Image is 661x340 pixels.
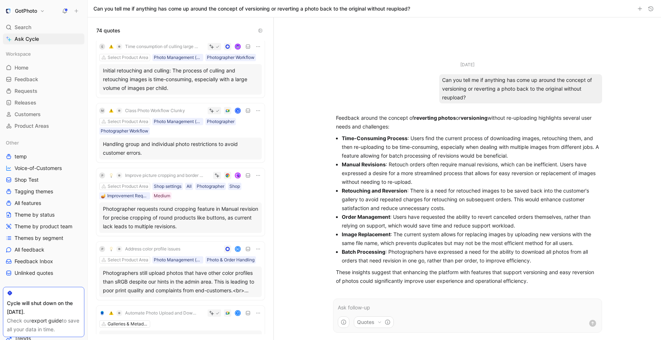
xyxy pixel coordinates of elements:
span: temp [15,153,27,160]
p: : The current system allows for replacing images by uploading new versions with the same file nam... [342,230,599,248]
img: ⚠️ [109,108,113,113]
div: Photographer Workflow [207,54,255,61]
a: All feedback [3,244,84,255]
div: [DATE] [460,61,474,68]
div: Select Product Area [108,256,148,264]
div: All [187,183,192,190]
button: GotPhotoGotPhoto [3,6,47,16]
span: Class Photo Workflow Clunky [125,108,185,114]
span: Customers [15,111,41,118]
a: Requests [3,86,84,96]
div: Search [3,22,84,33]
div: Other [3,137,84,148]
a: Unlinked quotes [3,268,84,278]
span: Time consumption of culling large numbers of photos [125,44,199,50]
button: 💡Address color profile issues [107,245,183,253]
div: M [99,108,105,114]
span: Ask Cycle [15,35,39,43]
img: GotPhoto [5,7,12,15]
strong: Batch Processing [342,249,385,255]
div: P [99,246,105,252]
a: Feedback Inbox [3,256,84,267]
strong: versioning [461,115,488,121]
span: Themes by segment [15,234,63,242]
div: Dashboards [3,284,84,295]
a: Theme by status [3,209,84,220]
div: Photo & Order Handling [207,256,255,264]
span: Theme by status [15,211,55,218]
a: export guide [31,317,62,324]
strong: Time-Consuming Process [342,135,408,141]
span: Tagging themes [15,188,53,195]
div: Shop [229,183,240,190]
div: Handling group and individual photo restrictions to avoid customer errors. [103,140,258,157]
div: Select Product Area [108,54,148,61]
img: 💡 [109,247,113,251]
p: Feedback around the concept of or without re-uploading highlights several user needs and challenges: [336,114,599,131]
img: avatar [236,44,240,49]
div: Photographers still upload photos that have other color profiles than sRGB despite our hints in t... [103,269,258,295]
a: temp [3,151,84,162]
div: Photographer [197,183,224,190]
div: Shop settings [154,183,181,190]
img: logo [99,310,105,316]
span: Releases [15,99,36,106]
div: Cycle will shut down on the [DATE]. [7,299,80,316]
span: Feedback [15,76,38,83]
a: Releases [3,97,84,108]
span: Product Areas [15,122,49,130]
div: Select Product Area [108,118,148,125]
p: : Users find the current process of downloading images, retouching them, and then re-uploading to... [342,134,599,160]
button: Quotes [354,316,394,328]
div: OthertempVoice-of-CustomersShop TestTagging themesAll featuresTheme by statusTheme by product tea... [3,137,84,278]
a: Product Areas [3,120,84,131]
div: P [99,173,105,178]
span: Home [15,64,28,71]
span: Dashboards [6,286,33,293]
strong: Manual Revisions [342,161,386,167]
a: Customers [3,109,84,120]
a: Theme by product team [3,221,84,232]
p: : Photographers have expressed a need for the ability to download all photos from all orders that... [342,248,599,265]
strong: Retouching and Reversion [342,187,407,194]
div: Can you tell me if anything has come up around the concept of versioning or reverting a photo bac... [439,74,602,103]
button: ⚠️Time consumption of culling large numbers of photos [107,42,201,51]
span: All feedback [15,246,44,253]
div: Photographer Workflow [101,127,148,135]
div: Photographer requests round cropping feature in Manual revision for precise cropping of round pro... [103,205,258,231]
a: Home [3,62,84,73]
a: Themes by segment [3,233,84,244]
div: Photo Management (uploading / downloading photos, activating access codes, watermarks) [154,118,202,125]
h1: GotPhoto [15,8,37,14]
div: t [236,311,240,316]
div: Workspace [3,48,84,59]
span: All features [15,199,41,207]
img: ⚠️ [109,311,113,315]
div: Photographer [207,118,235,125]
div: Medium [154,192,170,199]
div: Galleries & Metadata [108,320,148,328]
span: Search [15,23,31,32]
img: 💡 [109,173,113,178]
p: These insights suggest that enhancing the platform with features that support versioning and easy... [336,268,599,285]
span: Other [6,139,19,146]
a: Ask Cycle [3,33,84,44]
img: avatar [236,173,240,178]
div: Check our to save all your data in time. [7,316,80,334]
strong: Order Management [342,214,390,220]
button: ⚠️Class Photo Workflow Clunky [107,106,188,115]
a: Voice-of-Customers [3,163,84,174]
span: Unlinked quotes [15,269,53,277]
span: Automate Photo Upload and Download for Retouching [125,310,199,316]
span: Theme by product team [15,223,72,230]
div: Photo Management (uploading / downloading photos, activating access codes, watermarks) [154,54,202,61]
span: Address color profile issues [125,246,180,252]
span: Voice-of-Customers [15,165,62,172]
a: Shop Test [3,174,84,185]
span: Shop Test [15,176,39,183]
p: : Retouch orders often require manual revisions, which can be inefficient. Users have expressed a... [342,160,599,186]
strong: Image Replacement [342,231,390,237]
div: S [236,108,240,113]
p: : There is a need for retouched images to be saved back into the customer's gallery to avoid repe... [342,186,599,213]
strong: reverting photos [414,115,456,121]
